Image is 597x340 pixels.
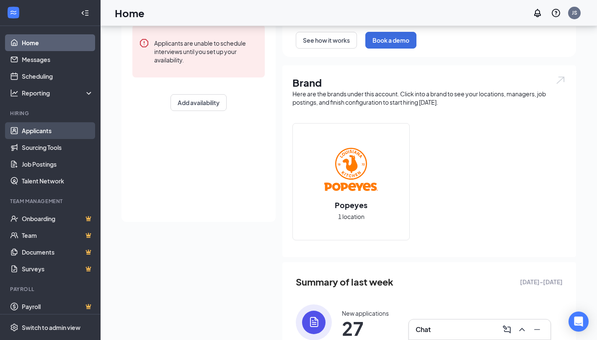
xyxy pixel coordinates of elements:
[22,68,93,85] a: Scheduling
[296,275,393,289] span: Summary of last week
[10,323,18,332] svg: Settings
[515,323,529,336] button: ChevronUp
[551,8,561,18] svg: QuestionInfo
[22,298,93,315] a: PayrollCrown
[22,173,93,189] a: Talent Network
[154,38,258,64] div: Applicants are unable to schedule interviews until you set up your availability.
[22,51,93,68] a: Messages
[517,325,527,335] svg: ChevronUp
[10,110,92,117] div: Hiring
[292,90,566,106] div: Here are the brands under this account. Click into a brand to see your locations, managers, job p...
[22,89,94,97] div: Reporting
[22,323,80,332] div: Switch to admin view
[324,143,378,196] img: Popeyes
[416,325,431,334] h3: Chat
[530,323,544,336] button: Minimize
[365,32,416,49] button: Book a demo
[342,321,389,336] span: 27
[22,244,93,260] a: DocumentsCrown
[326,200,376,210] h2: Popeyes
[10,286,92,293] div: Payroll
[22,139,93,156] a: Sourcing Tools
[502,325,512,335] svg: ComposeMessage
[338,212,364,221] span: 1 location
[81,9,89,17] svg: Collapse
[22,260,93,277] a: SurveysCrown
[171,94,227,111] button: Add availability
[9,8,18,17] svg: WorkstreamLogo
[10,89,18,97] svg: Analysis
[572,9,577,16] div: JS
[10,198,92,205] div: Team Management
[139,38,149,48] svg: Error
[342,309,389,317] div: New applications
[115,6,145,20] h1: Home
[22,227,93,244] a: TeamCrown
[296,32,357,49] button: See how it works
[22,156,93,173] a: Job Postings
[520,277,563,286] span: [DATE] - [DATE]
[532,8,543,18] svg: Notifications
[532,325,542,335] svg: Minimize
[500,323,514,336] button: ComposeMessage
[22,210,93,227] a: OnboardingCrown
[569,312,589,332] div: Open Intercom Messenger
[22,122,93,139] a: Applicants
[22,34,93,51] a: Home
[292,75,566,90] h1: Brand
[555,75,566,85] img: open.6027fd2a22e1237b5b06.svg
